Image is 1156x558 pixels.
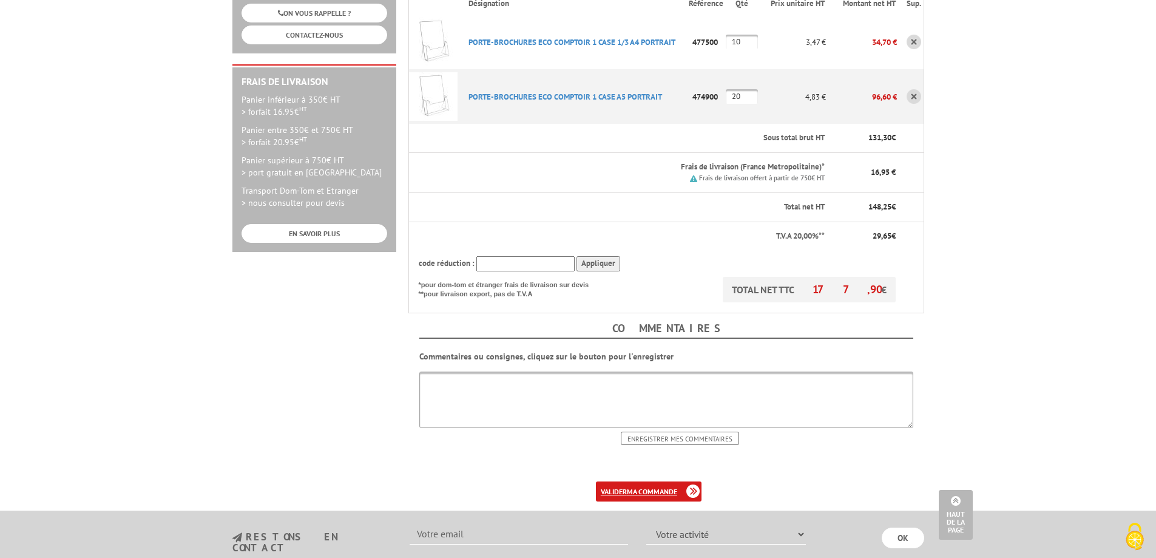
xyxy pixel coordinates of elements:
p: Panier entre 350€ et 750€ HT [242,124,387,148]
a: EN SAVOIR PLUS [242,224,387,243]
p: Total net HT [419,202,825,213]
sup: HT [299,104,307,113]
span: 148,25 [868,202,891,212]
p: *pour dom-tom et étranger frais de livraison sur devis **pour livraison export, pas de T.V.A [419,277,601,299]
span: > forfait 16.95€ [242,106,307,117]
span: 177,90 [813,282,881,296]
a: PORTE-BROCHURES ECO COMPTOIR 1 CASE 1/3 A4 PORTRAIT [468,37,675,47]
a: ON VOUS RAPPELLE ? [242,4,387,22]
a: CONTACTEZ-NOUS [242,26,387,44]
input: Appliquer [576,256,620,271]
p: € [836,202,896,213]
img: picto.png [690,175,697,182]
p: TOTAL NET TTC € [723,277,896,302]
p: 4,83 € [759,86,826,107]
input: Votre email [410,524,628,545]
input: OK [882,528,924,548]
p: 474900 [689,86,726,107]
a: validerma commande [596,481,701,502]
span: 131,30 [868,132,891,143]
span: > forfait 20.95€ [242,137,307,148]
span: code réduction : [419,258,475,268]
img: Cookies (fenêtre modale) [1120,522,1150,552]
img: PORTE-BROCHURES ECO COMPTOIR 1 CASE A5 PORTRAIT [409,72,458,121]
span: 29,65 [873,231,891,241]
p: Transport Dom-Tom et Etranger [242,185,387,209]
span: > nous consulter pour devis [242,197,345,208]
sup: HT [299,135,307,143]
input: Enregistrer mes commentaires [621,432,739,445]
p: 96,60 € [826,86,897,107]
p: T.V.A 20,00%** [419,231,825,242]
a: Haut de la page [939,490,973,540]
p: 3,47 € [759,32,826,53]
a: PORTE-BROCHURES ECO COMPTOIR 1 CASE A5 PORTRAIT [468,92,662,102]
p: € [836,132,896,144]
h4: Commentaires [419,319,913,339]
img: PORTE-BROCHURES ECO COMPTOIR 1 CASE 1/3 A4 PORTRAIT [409,18,458,66]
b: ma commande [627,487,677,496]
p: 34,70 € [826,32,897,53]
small: Frais de livraison offert à partir de 750€ HT [699,174,825,182]
h3: restons en contact [232,532,392,553]
button: Cookies (fenêtre modale) [1114,517,1156,558]
p: Panier inférieur à 350€ HT [242,94,387,118]
p: Panier supérieur à 750€ HT [242,154,387,179]
p: € [836,231,896,242]
img: newsletter.jpg [232,532,242,543]
span: > port gratuit en [GEOGRAPHIC_DATA] [242,167,382,178]
h2: Frais de Livraison [242,77,387,87]
th: Sous total brut HT [459,124,826,152]
p: Frais de livraison (France Metropolitaine)* [468,162,825,173]
span: 16,95 € [871,167,896,177]
p: 477500 [689,32,726,53]
b: Commentaires ou consignes, cliquez sur le bouton pour l'enregistrer [419,351,674,362]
